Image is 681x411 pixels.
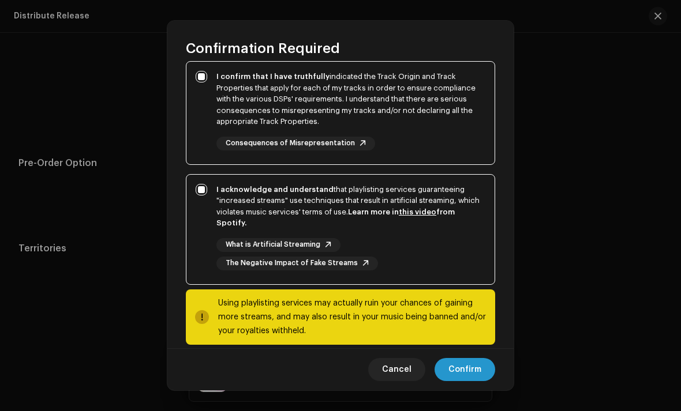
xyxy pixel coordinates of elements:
[435,358,495,381] button: Confirm
[226,259,358,267] span: The Negative Impact of Fake Streams
[216,73,330,80] strong: I confirm that I have truthfully
[216,71,485,127] div: indicated the Track Origin and Track Properties that apply for each of my tracks in order to ensu...
[382,358,411,381] span: Cancel
[226,241,320,248] span: What is Artificial Streaming
[216,184,485,229] div: that playlisting services guaranteeing "increased streams" use techniques that result in artifici...
[448,358,481,381] span: Confirm
[216,208,455,227] strong: Learn more in from Spotify.
[368,358,425,381] button: Cancel
[186,174,495,285] p-togglebutton: I acknowledge and understandthat playlisting services guaranteeing "increased streams" use techni...
[186,39,340,58] span: Confirmation Required
[186,61,495,165] p-togglebutton: I confirm that I have truthfullyindicated the Track Origin and Track Properties that apply for ea...
[399,208,436,216] a: this video
[218,296,486,338] div: Using playlisting services may actually ruin your chances of gaining more streams, and may also r...
[226,139,355,147] span: Consequences of Misrepresentation
[216,186,334,193] strong: I acknowledge and understand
